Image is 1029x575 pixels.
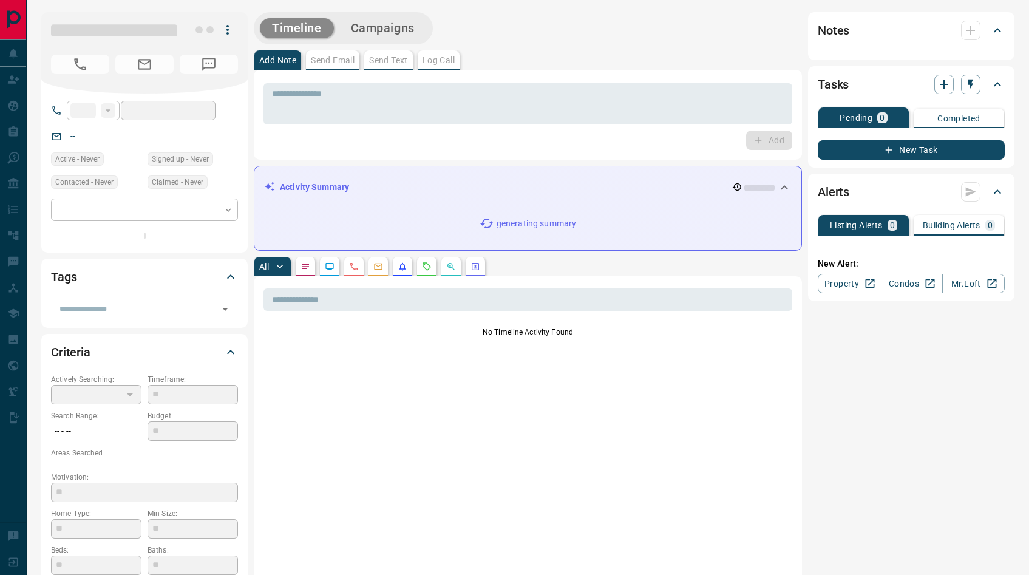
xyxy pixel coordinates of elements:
[818,182,849,202] h2: Alerts
[325,262,335,271] svg: Lead Browsing Activity
[923,221,980,230] p: Building Alerts
[259,56,296,64] p: Add Note
[152,176,203,188] span: Claimed - Never
[51,374,141,385] p: Actively Searching:
[840,114,872,122] p: Pending
[51,262,238,291] div: Tags
[55,176,114,188] span: Contacted - Never
[51,410,141,421] p: Search Range:
[260,18,334,38] button: Timeline
[115,55,174,74] span: No Email
[470,262,480,271] svg: Agent Actions
[301,262,310,271] svg: Notes
[349,262,359,271] svg: Calls
[818,140,1005,160] button: New Task
[148,374,238,385] p: Timeframe:
[818,75,849,94] h2: Tasks
[264,176,792,199] div: Activity Summary
[51,545,141,556] p: Beds:
[263,327,792,338] p: No Timeline Activity Found
[148,545,238,556] p: Baths:
[51,342,90,362] h2: Criteria
[51,55,109,74] span: No Number
[988,221,993,230] p: 0
[818,70,1005,99] div: Tasks
[497,217,576,230] p: generating summary
[51,508,141,519] p: Home Type:
[373,262,383,271] svg: Emails
[818,16,1005,45] div: Notes
[259,262,269,271] p: All
[51,338,238,367] div: Criteria
[818,257,1005,270] p: New Alert:
[937,114,980,123] p: Completed
[180,55,238,74] span: No Number
[890,221,895,230] p: 0
[51,421,141,441] p: -- - --
[422,262,432,271] svg: Requests
[818,177,1005,206] div: Alerts
[280,181,349,194] p: Activity Summary
[942,274,1005,293] a: Mr.Loft
[51,447,238,458] p: Areas Searched:
[880,114,885,122] p: 0
[818,21,849,40] h2: Notes
[339,18,427,38] button: Campaigns
[51,267,76,287] h2: Tags
[51,472,238,483] p: Motivation:
[880,274,942,293] a: Condos
[55,153,100,165] span: Active - Never
[70,131,75,141] a: --
[217,301,234,318] button: Open
[830,221,883,230] p: Listing Alerts
[148,410,238,421] p: Budget:
[398,262,407,271] svg: Listing Alerts
[818,274,880,293] a: Property
[152,153,209,165] span: Signed up - Never
[446,262,456,271] svg: Opportunities
[148,508,238,519] p: Min Size:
